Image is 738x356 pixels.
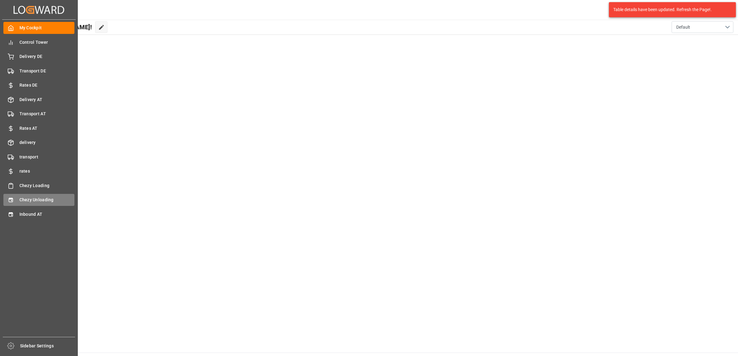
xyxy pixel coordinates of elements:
[3,194,74,206] a: Chezy Unloading
[3,36,74,48] a: Control Tower
[19,68,75,74] span: Transport DE
[3,79,74,91] a: Rates DE
[3,151,74,163] a: transport
[3,137,74,149] a: delivery
[19,125,75,132] span: Rates AT
[3,93,74,105] a: Delivery AT
[19,154,75,160] span: transport
[20,343,75,349] span: Sidebar Settings
[19,111,75,117] span: Transport AT
[19,197,75,203] span: Chezy Unloading
[3,208,74,220] a: Inbound AT
[3,179,74,191] a: Chezy Loading
[3,108,74,120] a: Transport AT
[3,22,74,34] a: My Cockpit
[3,165,74,177] a: rates
[19,82,75,88] span: Rates DE
[613,6,727,13] div: Table details have been updated. Refresh the Page!.
[3,65,74,77] a: Transport DE
[19,182,75,189] span: Chezy Loading
[19,139,75,146] span: delivery
[19,96,75,103] span: Delivery AT
[3,122,74,134] a: Rates AT
[19,53,75,60] span: Delivery DE
[19,39,75,46] span: Control Tower
[676,24,690,31] span: Default
[19,168,75,174] span: rates
[19,25,75,31] span: My Cockpit
[19,211,75,218] span: Inbound AT
[672,21,733,33] button: open menu
[3,51,74,63] a: Delivery DE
